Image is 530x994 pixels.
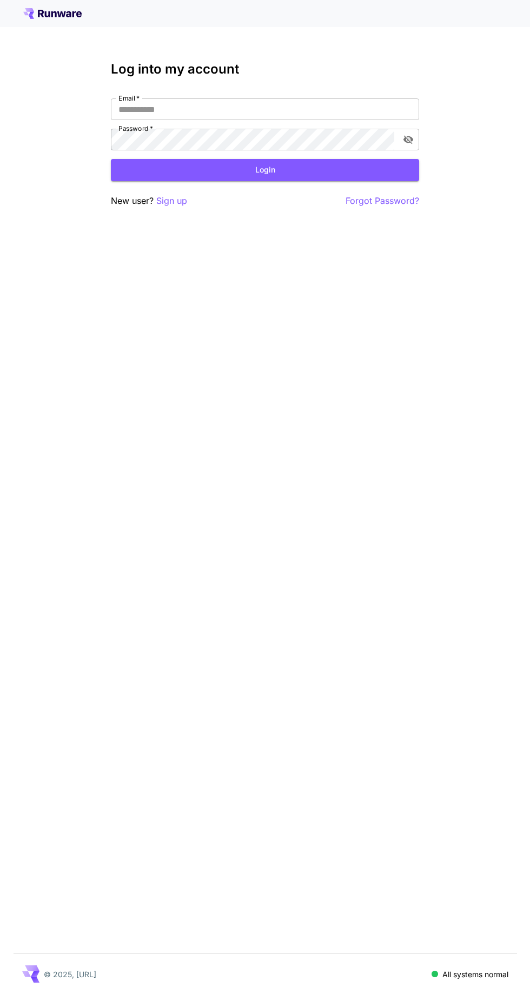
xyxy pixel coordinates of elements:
[111,62,419,77] h3: Log into my account
[399,130,418,149] button: toggle password visibility
[118,124,153,133] label: Password
[118,94,140,103] label: Email
[111,159,419,181] button: Login
[44,969,96,980] p: © 2025, [URL]
[442,969,508,980] p: All systems normal
[111,194,187,208] p: New user?
[346,194,419,208] button: Forgot Password?
[156,194,187,208] button: Sign up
